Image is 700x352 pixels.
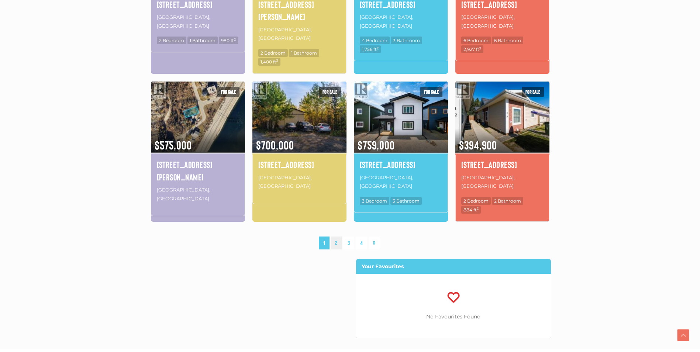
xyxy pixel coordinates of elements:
a: » [369,237,380,249]
span: 980 ft [219,37,238,44]
span: 2 Bedroom [461,197,491,205]
img: 600 DRURY STREET, Whitehorse, Yukon [151,80,245,153]
a: 2 [331,237,342,249]
sup: 2 [276,58,278,62]
sup: 2 [234,37,236,41]
a: [STREET_ADDRESS] [360,158,442,171]
sup: 2 [477,206,479,210]
p: [GEOGRAPHIC_DATA], [GEOGRAPHIC_DATA] [157,185,239,204]
strong: Your Favourites [362,263,404,270]
p: [GEOGRAPHIC_DATA], [GEOGRAPHIC_DATA] [461,12,544,31]
span: 6 Bathroom [492,37,523,44]
span: $575,000 [151,128,245,153]
span: For sale [319,87,341,97]
span: 884 ft [461,206,481,214]
p: No Favourites Found [356,312,551,321]
span: 2 Bathroom [492,197,523,205]
p: [GEOGRAPHIC_DATA], [GEOGRAPHIC_DATA] [461,173,544,191]
span: $700,000 [252,128,346,153]
span: 2 Bedroom [258,49,288,57]
a: 4 [356,237,367,249]
span: 2 Bedroom [157,37,186,44]
p: [GEOGRAPHIC_DATA], [GEOGRAPHIC_DATA] [360,173,442,191]
span: 1,756 ft [360,45,381,53]
span: $759,000 [354,128,448,153]
a: 3 [343,237,354,249]
p: [GEOGRAPHIC_DATA], [GEOGRAPHIC_DATA] [258,25,341,44]
span: 1 Bathroom [187,37,218,44]
span: For sale [522,87,544,97]
span: 6 Bedroom [461,37,491,44]
span: 1,400 ft [258,58,280,66]
span: $394,900 [455,128,549,153]
a: [STREET_ADDRESS][PERSON_NAME] [157,158,239,183]
span: 3 Bedroom [360,197,389,205]
span: 4 Bedroom [360,37,390,44]
img: 36 WYVERN AVENUE, Whitehorse, Yukon [354,80,448,153]
span: 3 Bathroom [390,197,422,205]
img: 2 FRASER ROAD, Whitehorse, Yukon [252,80,346,153]
span: For sale [420,87,442,97]
sup: 2 [479,46,481,50]
p: [GEOGRAPHIC_DATA], [GEOGRAPHIC_DATA] [157,12,239,31]
a: [STREET_ADDRESS] [461,158,544,171]
span: 3 Bathroom [391,37,422,44]
span: For sale [217,87,239,97]
p: [GEOGRAPHIC_DATA], [GEOGRAPHIC_DATA] [360,12,442,31]
p: [GEOGRAPHIC_DATA], [GEOGRAPHIC_DATA] [258,173,341,191]
span: 1 Bathroom [289,49,319,57]
a: [STREET_ADDRESS] [258,158,341,171]
span: 1 [319,237,330,249]
img: 14-67 RIVER RIDGE LANE, Whitehorse, Yukon [455,80,549,153]
span: 2,927 ft [461,45,483,53]
sup: 2 [377,46,379,50]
